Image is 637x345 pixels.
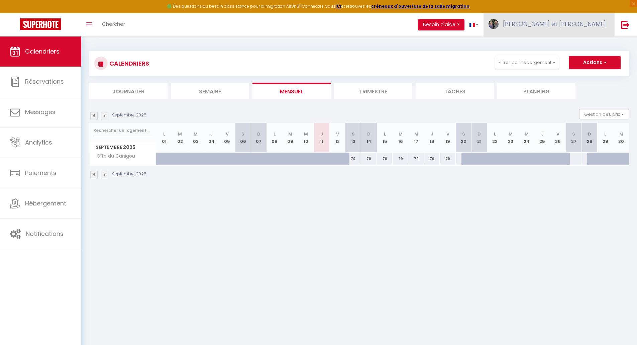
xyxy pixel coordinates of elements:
[345,153,361,165] div: 79
[494,131,496,137] abbr: L
[25,138,52,147] span: Analytics
[588,131,591,137] abbr: D
[572,131,575,137] abbr: S
[25,77,64,86] span: Réservations
[188,123,204,153] th: 03
[335,3,341,9] a: ICI
[25,169,57,177] span: Paiements
[604,131,606,137] abbr: L
[424,153,440,165] div: 79
[534,123,550,153] th: 25
[20,18,61,30] img: Super Booking
[431,131,433,137] abbr: J
[97,13,130,36] a: Chercher
[304,131,308,137] abbr: M
[377,123,393,153] th: 15
[418,19,464,30] button: Besoin d'aide ?
[377,153,393,165] div: 79
[298,123,314,153] th: 10
[361,153,377,165] div: 79
[569,56,621,69] button: Actions
[371,3,469,9] a: créneaux d'ouverture de la salle migration
[598,123,613,153] th: 29
[345,123,361,153] th: 13
[440,153,455,165] div: 79
[314,123,330,153] th: 11
[489,19,499,29] img: ...
[471,123,487,153] th: 21
[503,123,519,153] th: 23
[156,123,172,153] th: 01
[484,13,614,36] a: ... [PERSON_NAME] et [PERSON_NAME]
[163,131,165,137] abbr: L
[361,123,377,153] th: 14
[619,131,623,137] abbr: M
[91,153,137,160] span: Gîte du Canigou
[621,20,630,29] img: logout
[416,83,494,99] li: Tâches
[178,131,182,137] abbr: M
[477,131,481,137] abbr: D
[487,123,503,153] th: 22
[226,131,229,137] abbr: V
[541,131,544,137] abbr: J
[89,83,168,99] li: Journalier
[219,123,235,153] th: 05
[446,131,449,137] abbr: V
[497,83,575,99] li: Planning
[171,83,249,99] li: Semaine
[210,131,213,137] abbr: J
[251,123,267,153] th: 07
[566,123,581,153] th: 27
[456,123,471,153] th: 20
[235,123,251,153] th: 06
[267,123,282,153] th: 08
[399,131,403,137] abbr: M
[525,131,529,137] abbr: M
[503,20,606,28] span: [PERSON_NAME] et [PERSON_NAME]
[93,124,152,137] input: Rechercher un logement...
[25,199,66,207] span: Hébergement
[393,123,408,153] th: 16
[509,131,513,137] abbr: M
[519,123,534,153] th: 24
[288,131,292,137] abbr: M
[352,131,355,137] abbr: S
[334,83,412,99] li: Trimestre
[25,47,60,56] span: Calendriers
[408,123,424,153] th: 17
[336,131,339,137] abbr: V
[172,123,188,153] th: 02
[393,153,408,165] div: 79
[257,131,260,137] abbr: D
[252,83,331,99] li: Mensuel
[112,112,146,118] p: Septembre 2025
[408,153,424,165] div: 79
[25,108,56,116] span: Messages
[613,123,629,153] th: 30
[320,131,323,137] abbr: J
[462,131,465,137] abbr: S
[26,230,64,238] span: Notifications
[108,56,149,71] h3: CALENDRIERS
[282,123,298,153] th: 09
[241,131,244,137] abbr: S
[194,131,198,137] abbr: M
[414,131,418,137] abbr: M
[384,131,386,137] abbr: L
[579,109,629,119] button: Gestion des prix
[102,20,125,27] span: Chercher
[112,171,146,177] p: Septembre 2025
[440,123,455,153] th: 19
[5,3,25,23] button: Ouvrir le widget de chat LiveChat
[90,143,156,152] span: Septembre 2025
[330,123,345,153] th: 12
[581,123,597,153] th: 28
[556,131,559,137] abbr: V
[367,131,370,137] abbr: D
[274,131,276,137] abbr: L
[495,56,559,69] button: Filtrer par hébergement
[424,123,440,153] th: 18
